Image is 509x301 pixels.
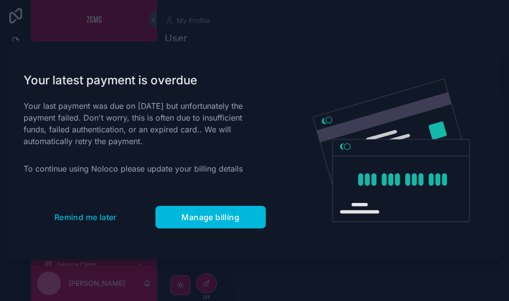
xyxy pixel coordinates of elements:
button: Manage billing [155,206,266,228]
button: Remind me later [24,206,148,228]
img: Credit card illustration [313,79,470,222]
h1: Your latest payment is overdue [24,73,266,88]
p: Your last payment was due on [DATE] but unfortunately the payment failed. Don't worry, this is of... [24,100,266,147]
p: To continue using Noloco please update your billing details [24,163,266,175]
span: Remind me later [54,212,117,222]
span: Manage billing [181,212,239,222]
